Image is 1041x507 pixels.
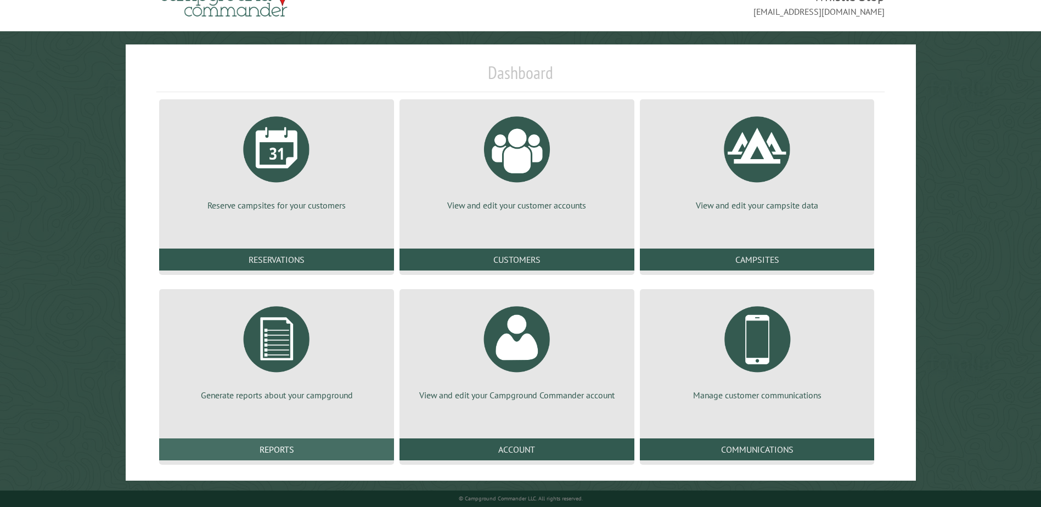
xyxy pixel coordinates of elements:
a: Campsites [640,249,875,271]
h1: Dashboard [156,62,884,92]
p: Manage customer communications [653,389,862,401]
p: Generate reports about your campground [172,389,381,401]
p: View and edit your customer accounts [413,199,621,211]
a: Account [399,438,634,460]
a: Generate reports about your campground [172,298,381,401]
small: © Campground Commander LLC. All rights reserved. [459,495,583,502]
a: Reservations [159,249,394,271]
a: View and edit your campsite data [653,108,862,211]
p: View and edit your Campground Commander account [413,389,621,401]
a: View and edit your Campground Commander account [413,298,621,401]
a: View and edit your customer accounts [413,108,621,211]
a: Reports [159,438,394,460]
p: Reserve campsites for your customers [172,199,381,211]
a: Manage customer communications [653,298,862,401]
a: Customers [399,249,634,271]
p: View and edit your campsite data [653,199,862,211]
a: Communications [640,438,875,460]
a: Reserve campsites for your customers [172,108,381,211]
